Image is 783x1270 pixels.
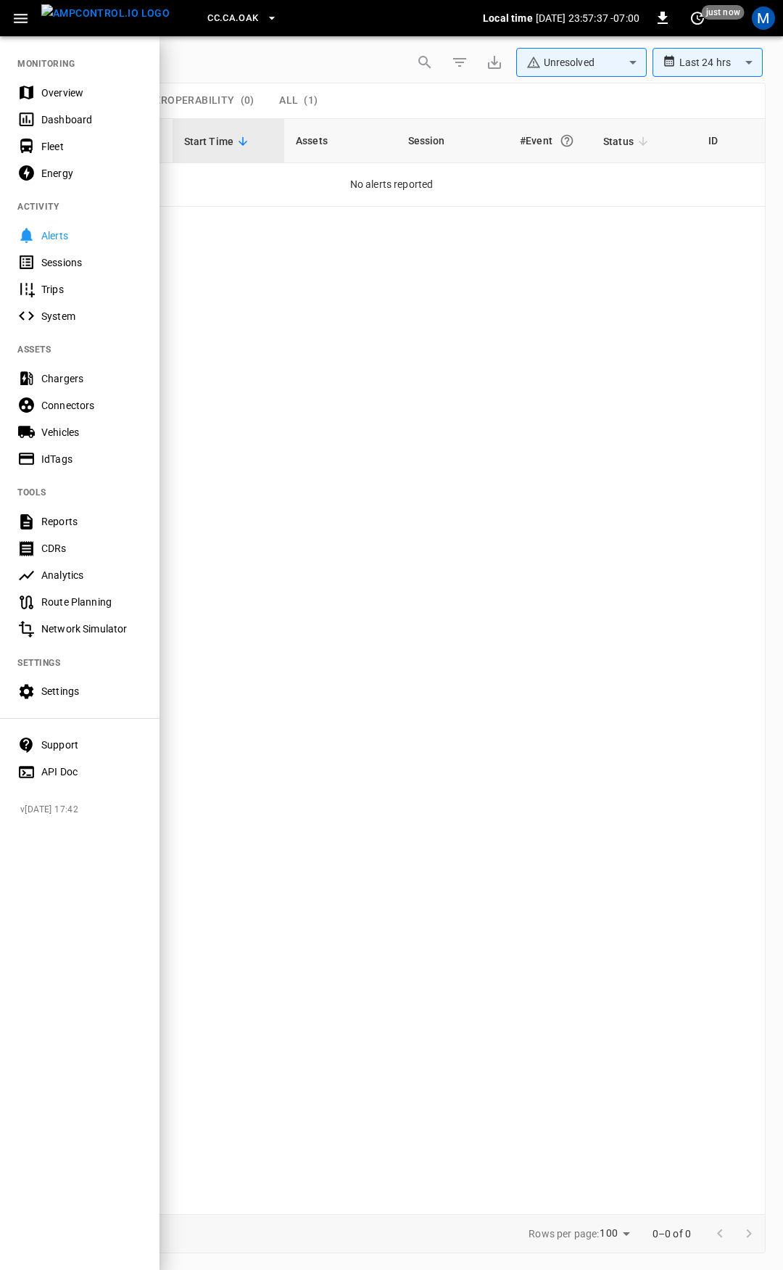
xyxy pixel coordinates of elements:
[41,425,142,440] div: Vehicles
[20,803,148,817] span: v [DATE] 17:42
[752,7,775,30] div: profile-icon
[41,568,142,582] div: Analytics
[41,684,142,698] div: Settings
[41,139,142,154] div: Fleet
[41,4,170,22] img: ampcontrol.io logo
[41,255,142,270] div: Sessions
[41,595,142,609] div: Route Planning
[41,371,142,386] div: Chargers
[41,398,142,413] div: Connectors
[41,309,142,323] div: System
[41,541,142,556] div: CDRs
[41,622,142,636] div: Network Simulator
[41,514,142,529] div: Reports
[41,738,142,752] div: Support
[41,86,142,100] div: Overview
[536,11,639,25] p: [DATE] 23:57:37 -07:00
[41,112,142,127] div: Dashboard
[41,282,142,297] div: Trips
[483,11,533,25] p: Local time
[702,5,745,20] span: just now
[207,10,258,27] span: CC.CA.OAK
[41,228,142,243] div: Alerts
[41,764,142,779] div: API Doc
[41,166,142,181] div: Energy
[686,7,709,30] button: set refresh interval
[41,452,142,466] div: IdTags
